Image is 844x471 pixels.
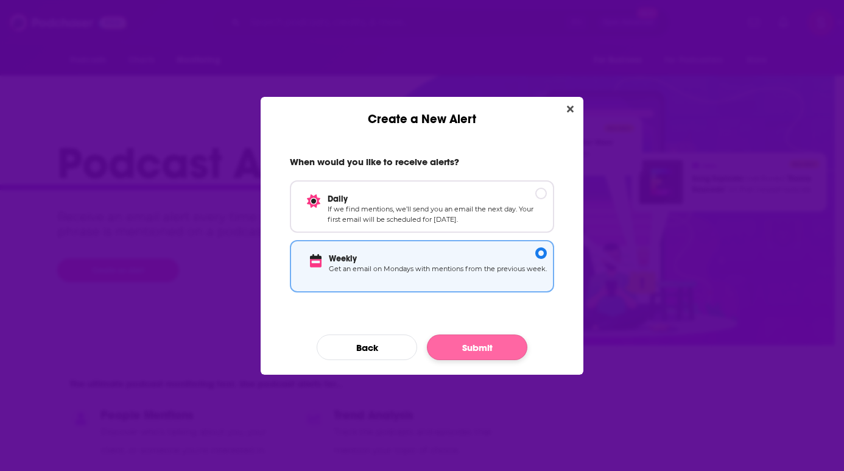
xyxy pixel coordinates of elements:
p: Weekly [329,253,547,264]
button: Back [317,335,417,360]
h2: When would you like to receive alerts? [290,156,554,173]
p: If we find mentions, we’ll send you an email the next day. Your first email will be scheduled for... [328,204,547,225]
div: Create a New Alert [261,97,583,127]
button: Submit [427,335,527,360]
p: Daily [328,194,547,204]
button: Close [562,102,578,117]
p: Get an email on Mondays with mentions from the previous week. [329,264,547,285]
